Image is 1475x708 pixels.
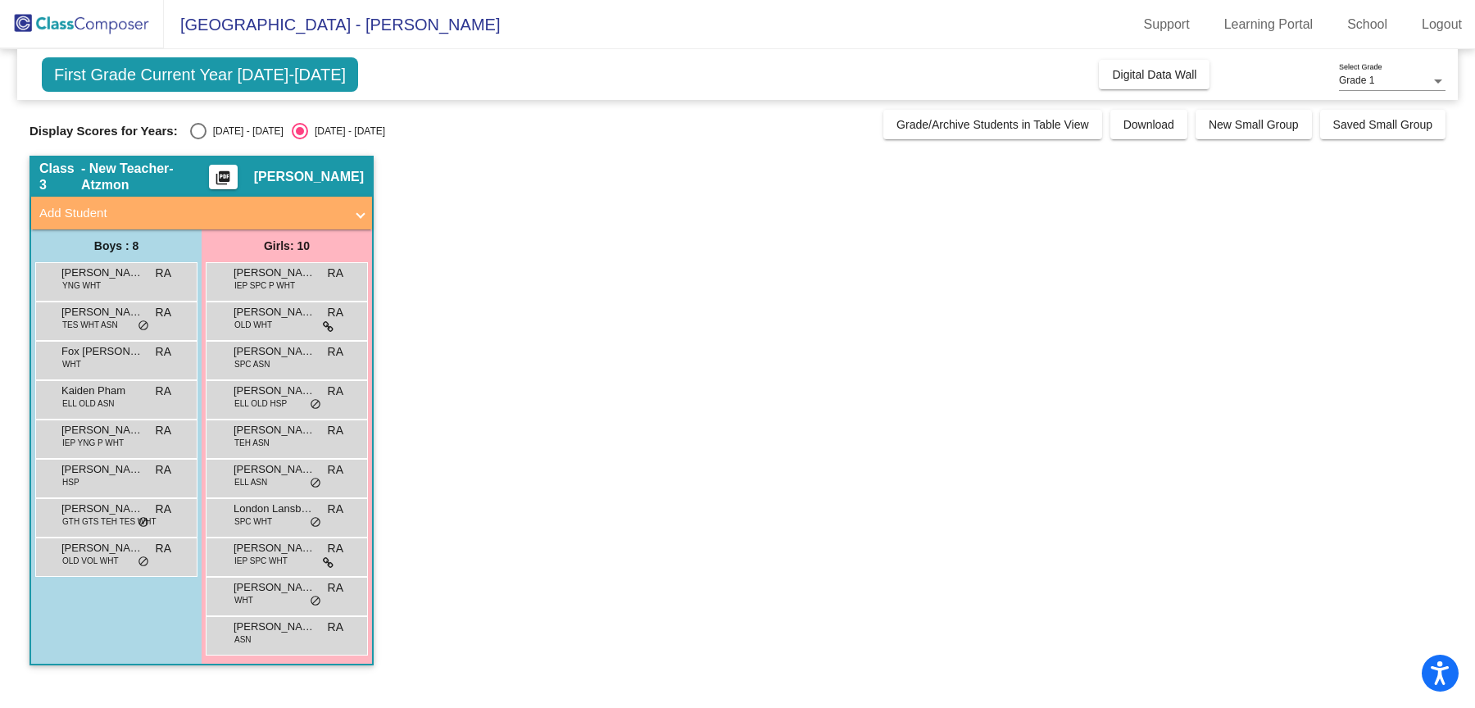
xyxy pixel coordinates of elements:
[234,594,253,606] span: WHT
[1211,11,1327,38] a: Learning Portal
[138,516,149,529] span: do_not_disturb_alt
[62,437,124,449] span: IEP YNG P WHT
[1196,110,1312,139] button: New Small Group
[190,123,385,139] mat-radio-group: Select an option
[234,515,272,528] span: SPC WHT
[156,501,171,518] span: RA
[234,461,315,478] span: [PERSON_NAME]
[1320,110,1445,139] button: Saved Small Group
[138,556,149,569] span: do_not_disturb_alt
[234,555,288,567] span: IEP SPC WHT
[234,422,315,438] span: [PERSON_NAME]
[310,398,321,411] span: do_not_disturb_alt
[62,358,81,370] span: WHT
[1333,118,1432,131] span: Saved Small Group
[234,383,315,399] span: [PERSON_NAME]
[328,265,343,282] span: RA
[1123,118,1174,131] span: Download
[156,422,171,439] span: RA
[234,358,270,370] span: SPC ASN
[156,461,171,479] span: RA
[31,197,372,229] mat-expansion-panel-header: Add Student
[896,118,1089,131] span: Grade/Archive Students in Table View
[164,11,500,38] span: [GEOGRAPHIC_DATA] - [PERSON_NAME]
[328,304,343,321] span: RA
[234,476,267,488] span: ELL ASN
[1209,118,1299,131] span: New Small Group
[1099,60,1209,89] button: Digital Data Wall
[1131,11,1203,38] a: Support
[234,633,252,646] span: ASN
[234,319,272,331] span: OLD WHT
[81,161,209,193] span: - New Teacher-Atzmon
[328,579,343,597] span: RA
[1112,68,1196,81] span: Digital Data Wall
[1409,11,1475,38] a: Logout
[234,265,315,281] span: [PERSON_NAME]
[156,343,171,361] span: RA
[156,383,171,400] span: RA
[883,110,1102,139] button: Grade/Archive Students in Table View
[39,204,344,223] mat-panel-title: Add Student
[156,304,171,321] span: RA
[328,422,343,439] span: RA
[234,579,315,596] span: [PERSON_NAME]
[62,555,119,567] span: OLD VOL WHT
[1339,75,1374,86] span: Grade 1
[1334,11,1400,38] a: School
[62,476,79,488] span: HSP
[61,501,143,517] span: [PERSON_NAME]
[254,169,364,185] span: [PERSON_NAME]
[31,229,202,262] div: Boys : 8
[61,461,143,478] span: [PERSON_NAME]
[310,477,321,490] span: do_not_disturb_alt
[328,461,343,479] span: RA
[328,343,343,361] span: RA
[62,515,157,528] span: GTH GTS TEH TES WHT
[61,265,143,281] span: [PERSON_NAME]
[310,516,321,529] span: do_not_disturb_alt
[234,437,270,449] span: TEH ASN
[61,343,143,360] span: Fox [PERSON_NAME]
[61,383,143,399] span: Kaiden Pham
[61,422,143,438] span: [PERSON_NAME]
[138,320,149,333] span: do_not_disturb_alt
[209,165,238,189] button: Print Students Details
[213,170,233,193] mat-icon: picture_as_pdf
[328,540,343,557] span: RA
[61,540,143,556] span: [PERSON_NAME]
[42,57,358,92] span: First Grade Current Year [DATE]-[DATE]
[1110,110,1187,139] button: Download
[62,397,115,410] span: ELL OLD ASN
[234,501,315,517] span: London Lansbery
[62,319,118,331] span: TES WHT ASN
[328,619,343,636] span: RA
[156,265,171,282] span: RA
[234,343,315,360] span: [PERSON_NAME]
[39,161,81,193] span: Class 3
[61,304,143,320] span: [PERSON_NAME]
[202,229,372,262] div: Girls: 10
[62,279,101,292] span: YNG WHT
[328,501,343,518] span: RA
[328,383,343,400] span: RA
[310,595,321,608] span: do_not_disturb_alt
[206,124,284,138] div: [DATE] - [DATE]
[308,124,385,138] div: [DATE] - [DATE]
[234,540,315,556] span: [PERSON_NAME]
[234,619,315,635] span: [PERSON_NAME]
[156,540,171,557] span: RA
[29,124,178,138] span: Display Scores for Years:
[234,304,315,320] span: [PERSON_NAME]
[234,279,295,292] span: IEP SPC P WHT
[234,397,287,410] span: ELL OLD HSP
